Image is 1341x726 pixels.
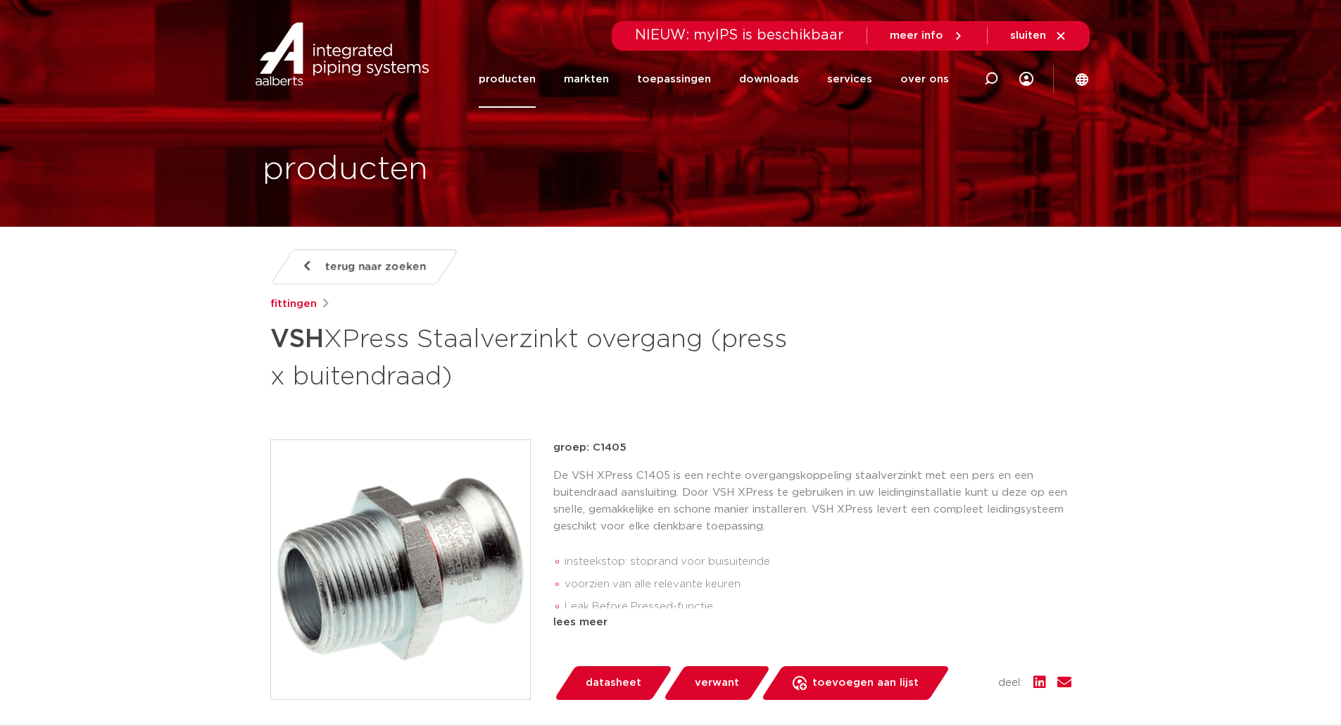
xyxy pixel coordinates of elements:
span: NIEUW: myIPS is beschikbaar [635,28,844,42]
a: terug naar zoeken [270,249,458,284]
a: services [827,51,872,108]
a: toepassingen [637,51,711,108]
img: Product Image for VSH XPress Staalverzinkt overgang (press x buitendraad) [271,440,530,699]
a: meer info [890,30,964,42]
a: downloads [739,51,799,108]
a: markten [564,51,609,108]
span: datasheet [586,672,641,694]
a: sluiten [1010,30,1067,42]
nav: Menu [479,51,949,108]
p: groep: C1405 [553,439,1071,456]
h1: producten [263,147,428,192]
p: De VSH XPress C1405 is een rechte overgangskoppeling staalverzinkt met een pers en een buitendraa... [553,468,1071,535]
a: fittingen [270,296,317,313]
span: sluiten [1010,30,1046,41]
div: my IPS [1019,51,1033,108]
span: deel: [998,675,1022,691]
span: terug naar zoeken [325,256,426,278]
div: lees meer [553,614,1071,631]
li: Leak Before Pressed-functie [565,596,1071,618]
span: verwant [695,672,739,694]
a: over ons [900,51,949,108]
span: toevoegen aan lijst [812,672,919,694]
li: voorzien van alle relevante keuren [565,573,1071,596]
a: verwant [662,666,771,700]
span: meer info [890,30,943,41]
h1: XPress Staalverzinkt overgang (press x buitendraad) [270,318,799,394]
strong: VSH [270,327,324,352]
a: producten [479,51,536,108]
a: datasheet [553,666,673,700]
li: insteekstop: stoprand voor buisuiteinde [565,551,1071,573]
